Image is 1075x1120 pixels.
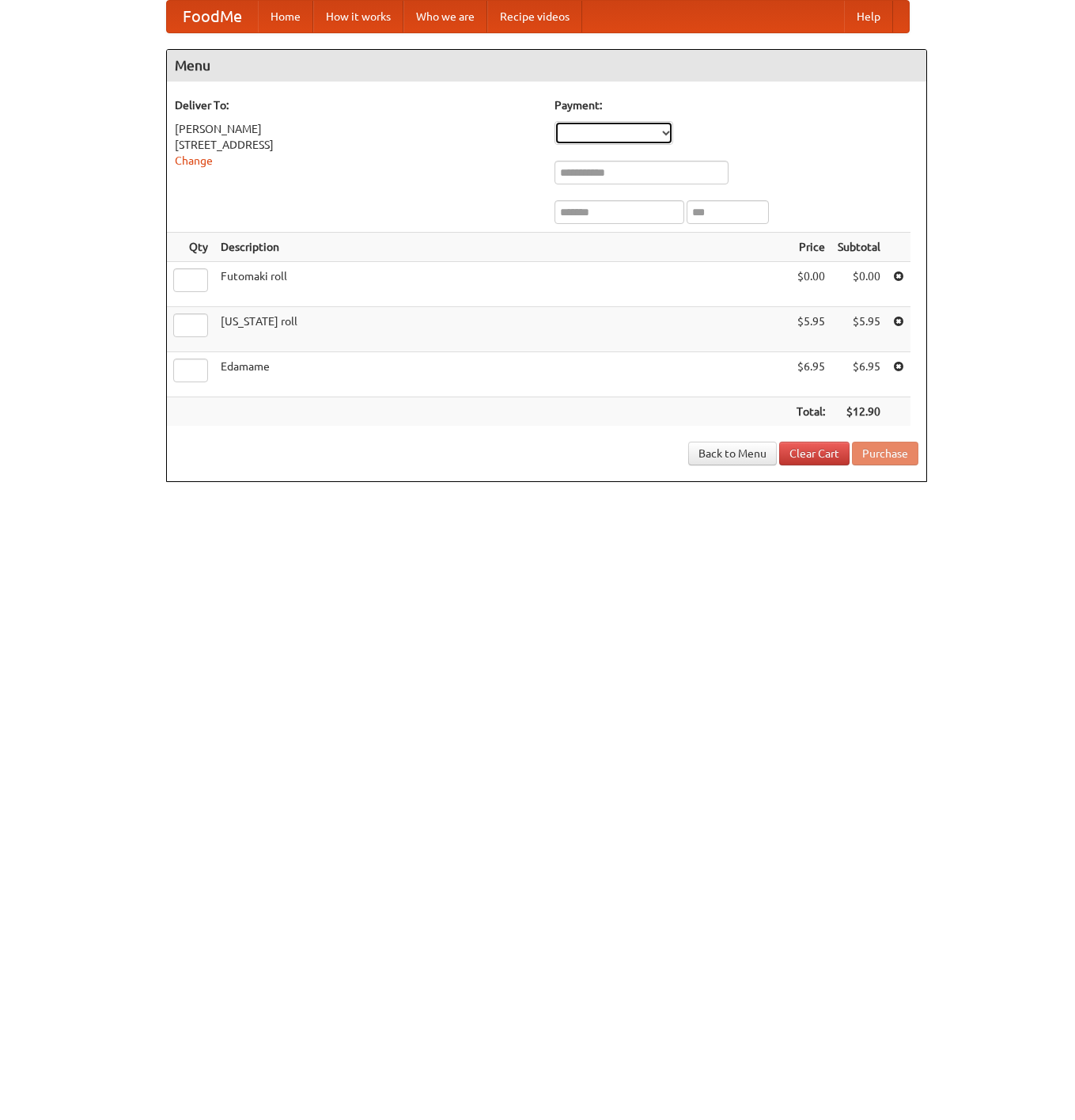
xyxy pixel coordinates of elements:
th: $12.90 [831,397,887,427]
th: Description [214,233,790,262]
td: Edamame [214,352,790,397]
td: $6.95 [790,352,831,397]
a: Who we are [403,1,487,32]
a: Help [844,1,893,32]
td: [US_STATE] roll [214,307,790,352]
th: Subtotal [831,233,887,262]
th: Price [790,233,831,262]
div: [STREET_ADDRESS] [175,137,539,153]
h5: Deliver To: [175,97,539,113]
th: Total: [790,397,831,427]
a: Change [175,154,213,167]
h4: Menu [167,50,926,82]
td: $5.95 [790,307,831,352]
div: [PERSON_NAME] [175,121,539,137]
a: Back to Menu [688,442,777,465]
a: FoodMe [167,1,258,32]
th: Qty [167,233,214,262]
button: Purchase [852,442,918,465]
td: $6.95 [831,352,887,397]
h5: Payment: [555,97,918,113]
a: How it works [313,1,403,32]
td: $0.00 [790,262,831,307]
a: Clear Cart [779,442,850,465]
td: Futomaki roll [214,262,790,307]
td: $5.95 [831,307,887,352]
a: Recipe videos [487,1,582,32]
a: Home [258,1,313,32]
td: $0.00 [831,262,887,307]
